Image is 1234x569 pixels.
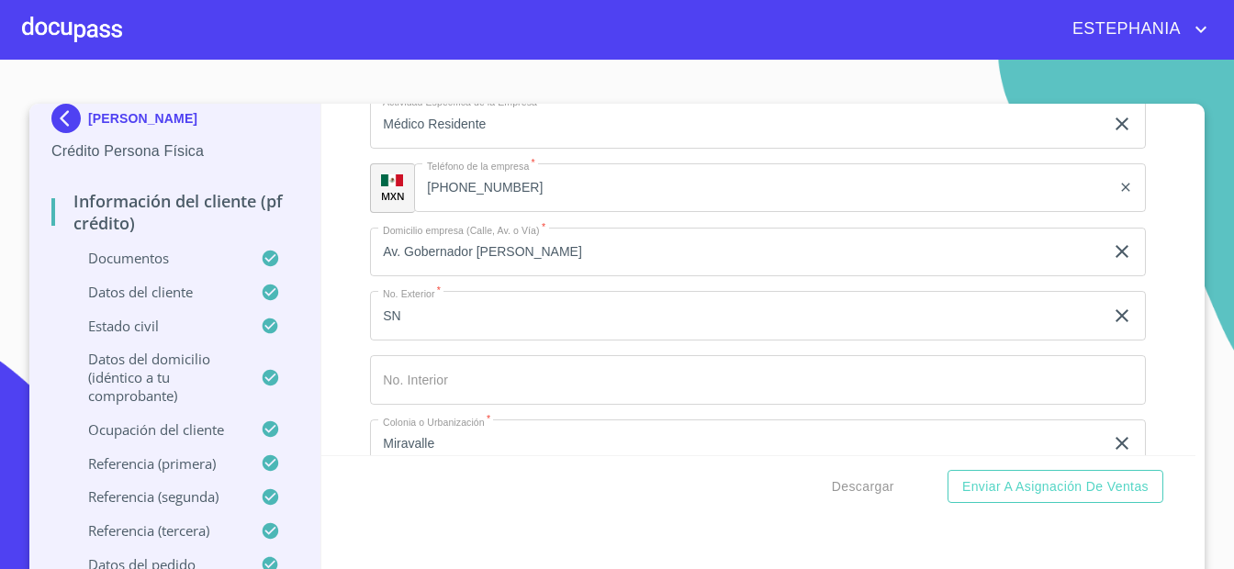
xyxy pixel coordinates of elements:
span: ESTEPHANIA [1059,15,1190,44]
img: Docupass spot blue [51,104,88,133]
p: Datos del cliente [51,283,261,301]
p: [PERSON_NAME] [88,111,197,126]
button: account of current user [1059,15,1212,44]
button: clear input [1111,240,1133,262]
p: Estado Civil [51,317,261,335]
button: clear input [1118,180,1133,195]
p: Documentos [51,249,261,267]
button: clear input [1111,432,1133,454]
span: Enviar a Asignación de Ventas [962,475,1149,498]
p: Información del cliente (PF crédito) [51,190,298,234]
p: Datos del domicilio (idéntico a tu comprobante) [51,350,261,405]
button: Enviar a Asignación de Ventas [948,470,1163,504]
button: Descargar [825,470,902,504]
div: [PERSON_NAME] [51,104,298,140]
button: clear input [1111,305,1133,327]
p: Referencia (tercera) [51,521,261,540]
img: R93DlvwvvjP9fbrDwZeCRYBHk45OWMq+AAOlFVsxT89f82nwPLnD58IP7+ANJEaWYhP0Tx8kkA0WlQMPQsAAgwAOmBj20AXj6... [381,174,403,187]
span: Descargar [832,475,894,498]
p: MXN [381,189,405,203]
p: Crédito Persona Física [51,140,298,162]
p: Ocupación del Cliente [51,420,261,439]
p: Referencia (segunda) [51,487,261,506]
button: clear input [1111,113,1133,135]
p: Referencia (primera) [51,454,261,473]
